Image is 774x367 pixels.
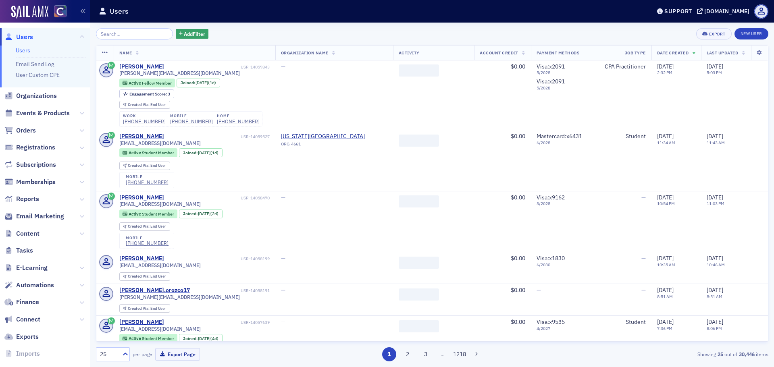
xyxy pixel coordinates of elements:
div: [PHONE_NUMBER] [126,240,169,246]
button: 1 [382,347,396,361]
a: Automations [4,281,54,290]
span: Visa : x2091 [537,78,565,85]
span: [EMAIL_ADDRESS][DOMAIN_NAME] [119,201,201,207]
a: Subscriptions [4,160,56,169]
button: 2 [400,347,414,361]
h1: Users [110,6,129,16]
a: [PERSON_NAME] [119,255,164,262]
span: [DATE] [657,194,674,201]
div: End User [128,103,166,107]
a: View Homepage [48,5,67,19]
a: [PERSON_NAME] [119,133,164,140]
span: 3 / 2028 [537,201,582,206]
input: Search… [96,28,173,39]
span: 6 / 2030 [537,262,582,267]
span: Registrations [16,143,55,152]
a: [PERSON_NAME] [119,319,164,326]
div: Support [664,8,692,15]
span: Imports [16,349,40,358]
span: ‌ [399,135,439,147]
span: Orders [16,126,36,135]
span: [DATE] [657,286,674,294]
time: 11:34 AM [657,140,675,145]
span: [PERSON_NAME][EMAIL_ADDRESS][DOMAIN_NAME] [119,70,240,76]
div: USR-14058470 [165,195,270,201]
div: [PHONE_NUMBER] [170,118,213,124]
span: Account Credit [480,50,518,56]
strong: 30,446 [737,350,756,358]
button: Export Page [155,348,200,361]
a: [PERSON_NAME].orozco17 [119,287,190,294]
a: Email Marketing [4,212,64,221]
span: Engagement Score : [129,91,168,97]
span: ‌ [399,288,439,301]
span: Student Member [142,336,174,341]
span: E-Learning [16,263,48,272]
div: Active: Active: Fellow Member [119,79,175,87]
span: Payment Methods [537,50,580,56]
button: 3 [419,347,433,361]
time: 11:43 AM [707,140,725,145]
div: USR-14058199 [165,256,270,261]
div: Active: Active: Student Member [119,209,178,218]
a: New User [734,28,768,39]
span: Joined : [183,211,198,216]
span: [DATE] [707,286,723,294]
span: Visa : x2091 [537,63,565,70]
a: Orders [4,126,36,135]
span: — [281,286,285,294]
span: Date Created [657,50,689,56]
span: Content [16,229,40,238]
time: 8:51 AM [657,294,673,299]
span: Users [16,33,33,41]
span: Active [129,211,142,217]
span: Email Marketing [16,212,64,221]
a: Organizations [4,91,57,100]
strong: 25 [716,350,724,358]
span: [EMAIL_ADDRESS][DOMAIN_NAME] [119,262,201,268]
span: [DATE] [707,194,723,201]
span: [DATE] [657,63,674,70]
span: Joined : [183,150,198,156]
span: ‌ [399,195,439,207]
span: — [537,286,541,294]
div: Created Via: End User [119,162,170,170]
a: Imports [4,349,40,358]
div: Active: Active: Student Member [119,334,178,343]
span: [EMAIL_ADDRESS][DOMAIN_NAME] [119,140,201,146]
div: Joined: 2025-09-29 00:00:00 [179,148,223,157]
span: — [281,194,285,201]
a: [PERSON_NAME] [119,63,164,70]
div: End User [128,224,166,229]
span: Add Filter [184,30,205,37]
a: Exports [4,332,39,341]
span: Joined : [183,336,198,341]
div: End User [128,164,166,168]
img: SailAMX [11,6,48,19]
div: Joined: 2025-09-26 00:00:00 [179,334,223,343]
span: Student Member [142,211,174,217]
span: Visa : x1830 [537,255,565,262]
div: work [123,114,166,118]
span: — [641,286,646,294]
div: [PHONE_NUMBER] [217,118,260,124]
div: ORG-4661 [281,141,365,149]
span: [DATE] [707,255,723,262]
div: [PERSON_NAME] [119,194,164,201]
div: Engagement Score: 3 [119,89,174,98]
a: Events & Products [4,109,70,118]
span: [DATE] [707,63,723,70]
button: AddFilter [176,29,209,39]
span: $0.00 [511,194,525,201]
span: … [437,350,448,358]
div: home [217,114,260,118]
div: USR-14057639 [165,320,270,325]
a: [PHONE_NUMBER] [126,179,169,185]
span: [DATE] [707,318,723,326]
span: Fellow Member [142,80,172,86]
div: 3 [129,92,170,96]
a: Content [4,229,40,238]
